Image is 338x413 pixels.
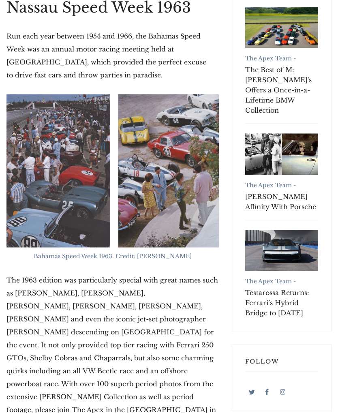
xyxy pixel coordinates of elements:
a: Twitter [245,385,259,398]
p: Run each year between 1954 and 1966, the Bahamas Speed Week was an annual motor racing meeting he... [6,30,219,81]
a: [PERSON_NAME] Affinity With Porsche [245,192,318,212]
a: Facebook [261,385,274,398]
a: The Apex Team - [245,278,296,285]
a: The Apex Team - [245,182,296,189]
figcaption: Bahamas Speed Week 1963. Credit: [PERSON_NAME] [6,252,219,261]
a: Instagram [276,385,289,398]
a: Testarossa Returns: Ferrari’s Hybrid Bridge to Tomorrow [245,230,318,271]
a: The Best of M: RM Sotheby's Offers a Once-in-a-Lifetime BMW Collection [245,7,318,48]
a: Robert Redford's Affinity With Porsche [245,134,318,175]
a: The Apex Team - [245,55,296,62]
a: Testarossa Returns: Ferrari’s Hybrid Bridge to [DATE] [245,288,318,318]
h3: Follow [245,358,318,372]
a: The Best of M: [PERSON_NAME]'s Offers a Once-in-a-Lifetime BMW Collection [245,65,318,116]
